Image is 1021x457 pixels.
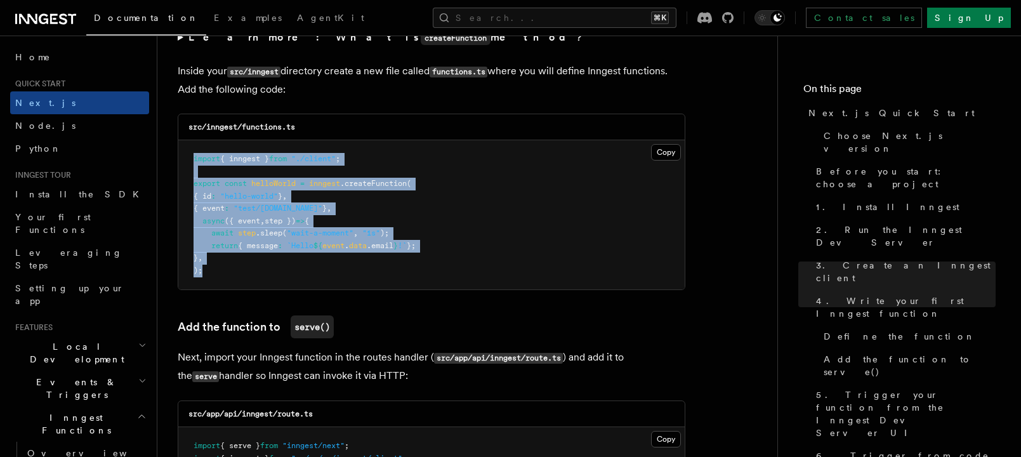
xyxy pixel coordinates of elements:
[188,123,295,131] code: src/inngest/functions.ts
[362,228,380,237] span: "1s"
[10,79,65,89] span: Quick start
[806,8,922,28] a: Contact sales
[811,218,996,254] a: 2. Run the Inngest Dev Server
[367,241,393,250] span: .email
[10,46,149,69] a: Home
[808,107,975,119] span: Next.js Quick Start
[202,216,225,225] span: async
[10,376,138,401] span: Events & Triggers
[10,206,149,241] a: Your first Functions
[353,228,358,237] span: ,
[86,4,206,36] a: Documentation
[178,62,685,98] p: Inside your directory create a new file called where you will define Inngest functions. Add the f...
[94,13,199,23] span: Documentation
[327,204,331,213] span: ,
[819,124,996,160] a: Choose Next.js version
[322,204,327,213] span: }
[260,216,265,225] span: ,
[816,388,996,439] span: 5. Trigger your function from the Inngest Dev Server UI
[816,223,996,249] span: 2. Run the Inngest Dev Server
[803,81,996,102] h4: On this page
[816,201,959,213] span: 1. Install Inngest
[651,431,681,447] button: Copy
[282,228,287,237] span: (
[178,29,685,47] summary: Learn more: What iscreateFunctionmethod?
[282,441,345,450] span: "inngest/next"
[10,183,149,206] a: Install the SDK
[398,241,407,250] span: !`
[313,241,322,250] span: ${
[824,353,996,378] span: Add the function to serve()
[220,192,278,201] span: "hello-world"
[198,253,202,262] span: ,
[15,248,122,270] span: Leveraging Steps
[238,228,256,237] span: step
[380,228,389,237] span: );
[214,13,282,23] span: Examples
[349,241,367,250] span: data
[238,241,278,250] span: { message
[336,154,340,163] span: ;
[251,179,296,188] span: helloWorld
[260,441,278,450] span: from
[194,266,202,275] span: );
[10,114,149,137] a: Node.js
[15,121,76,131] span: Node.js
[220,154,269,163] span: { inngest }
[407,241,416,250] span: };
[256,228,282,237] span: .sleep
[194,441,220,450] span: import
[421,31,491,45] code: createFunction
[225,204,229,213] span: :
[651,144,681,161] button: Copy
[393,241,398,250] span: }
[289,4,372,34] a: AgentKit
[194,253,198,262] span: }
[287,241,313,250] span: `Hello
[10,241,149,277] a: Leveraging Steps
[194,179,220,188] span: export
[816,165,996,190] span: Before you start: choose a project
[811,160,996,195] a: Before you start: choose a project
[269,154,287,163] span: from
[10,335,149,371] button: Local Development
[811,289,996,325] a: 4. Write your first Inngest function
[265,216,296,225] span: step })
[10,277,149,312] a: Setting up your app
[15,283,124,306] span: Setting up your app
[434,353,563,364] code: src/app/api/inngest/route.ts
[220,441,260,450] span: { serve }
[322,241,345,250] span: event
[194,192,211,201] span: { id
[282,192,287,201] span: ,
[340,179,407,188] span: .createFunction
[225,179,247,188] span: const
[178,315,334,338] a: Add the function toserve()
[278,192,282,201] span: }
[194,154,220,163] span: import
[816,295,996,320] span: 4. Write your first Inngest function
[433,8,676,28] button: Search...⌘K
[178,348,685,385] p: Next, import your Inngest function in the routes handler ( ) and add it to the handler so Inngest...
[15,212,91,235] span: Your first Functions
[291,315,334,338] code: serve()
[297,13,364,23] span: AgentKit
[192,371,219,382] code: serve
[816,259,996,284] span: 3. Create an Inngest client
[234,204,322,213] span: "test/[DOMAIN_NAME]"
[430,67,487,77] code: functions.ts
[225,216,260,225] span: ({ event
[811,195,996,218] a: 1. Install Inngest
[754,10,785,25] button: Toggle dark mode
[811,254,996,289] a: 3. Create an Inngest client
[188,31,585,43] strong: Learn more: What is method?
[15,143,62,154] span: Python
[227,67,280,77] code: src/inngest
[811,383,996,444] a: 5. Trigger your function from the Inngest Dev Server UI
[287,228,353,237] span: "wait-a-moment"
[10,137,149,160] a: Python
[15,98,76,108] span: Next.js
[211,228,234,237] span: await
[10,340,138,366] span: Local Development
[15,189,147,199] span: Install the SDK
